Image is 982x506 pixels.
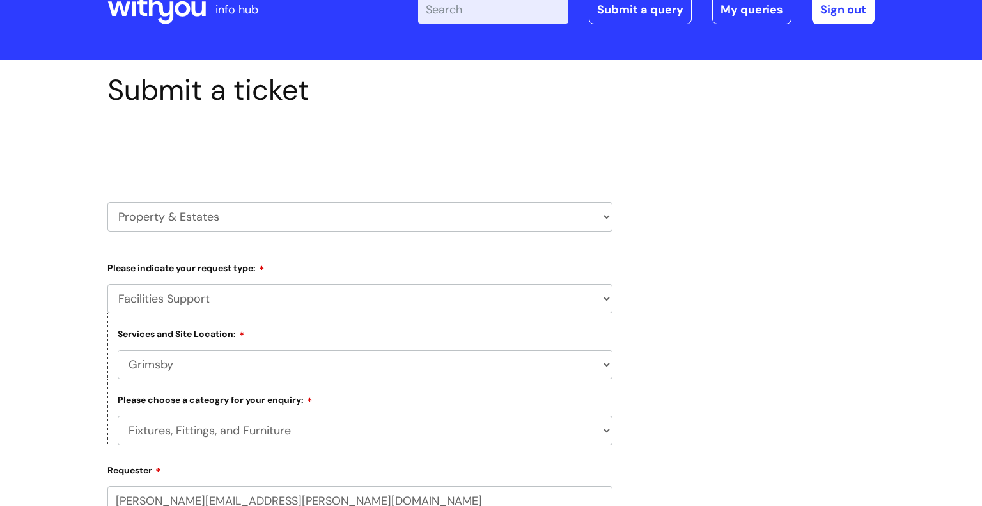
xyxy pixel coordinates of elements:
[107,258,612,274] label: Please indicate your request type:
[118,393,313,406] label: Please choose a cateogry for your enquiry:
[107,461,612,476] label: Requester
[107,73,612,107] h1: Submit a ticket
[107,137,612,161] h2: Select issue type
[118,327,245,340] label: Services and Site Location:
